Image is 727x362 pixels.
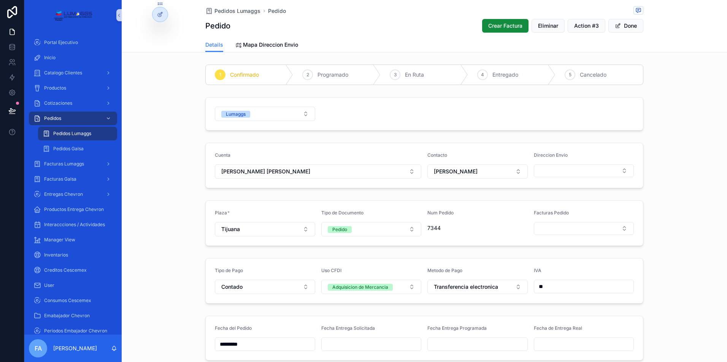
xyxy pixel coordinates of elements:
[321,280,422,294] button: Select Button
[306,72,309,78] span: 2
[488,22,522,30] span: Crear Factura
[29,157,117,171] a: Facturas Lumaggs
[215,152,230,158] span: Cuenta
[427,268,462,273] span: Metodo de Pago
[243,41,298,49] span: Mapa Direccion Envio
[215,222,315,236] button: Select Button
[321,268,341,273] span: Uso CFDI
[235,38,298,53] a: Mapa Direccion Envio
[405,71,424,79] span: En Ruta
[29,187,117,201] a: Entregas Chevron
[44,252,68,258] span: Inventarios
[29,263,117,277] a: Creditos Cescemex
[24,30,122,335] div: scrollable content
[29,309,117,323] a: Emabajador Chevron
[214,7,260,15] span: Pedidos Lumaggs
[29,294,117,307] a: Consumos Cescemex
[29,96,117,110] a: Cotizaciones
[29,51,117,65] a: Inicio
[29,36,117,49] a: Portal Ejecutivo
[427,164,528,179] button: Select Button
[434,283,498,291] span: Transferencia electronica
[38,127,117,140] a: Pedidos Lumaggs
[35,344,42,353] span: FA
[219,72,221,78] span: 1
[317,71,348,79] span: Programado
[221,283,243,291] span: Contado
[53,146,84,152] span: Pedidos Galsa
[321,210,363,216] span: Tipo de Documento
[534,268,541,273] span: IVA
[44,161,84,167] span: Facturas Lumaggs
[29,218,117,231] a: Interaccciones / Actividades
[321,325,375,331] span: Fecha Entrega Solicitada
[44,70,82,76] span: Catalogo Clientes
[44,100,72,106] span: Cotizaciones
[29,66,117,80] a: Catalogo Clientes
[44,237,75,243] span: Manager View
[205,41,223,49] span: Details
[332,284,388,291] div: Adquisicion de Mercancia
[534,152,568,158] span: Direccion Envio
[427,152,447,158] span: Contacto
[580,71,606,79] span: Cancelado
[538,22,558,30] span: Eliminar
[321,222,422,236] button: Select Button
[532,19,565,33] button: Eliminar
[44,297,91,304] span: Consumos Cescemex
[215,210,227,216] span: Plaza
[54,9,92,21] img: App logo
[44,39,78,46] span: Portal Ejecutivo
[427,224,528,232] span: 7344
[481,72,484,78] span: 4
[29,279,117,292] a: User
[44,328,107,334] span: Periodos Embajador Chevron
[568,19,605,33] button: Action #3
[608,19,643,33] button: Done
[221,225,240,233] span: Tijuana
[492,71,518,79] span: Entregado
[427,210,454,216] span: Num Pedido
[221,168,310,175] span: [PERSON_NAME] [PERSON_NAME]
[534,210,569,216] span: Facturas Pedido
[427,325,487,331] span: Fecha Entrega Programada
[44,267,87,273] span: Creditos Cescemex
[53,131,91,137] span: Pedidos Lumaggs
[205,20,230,31] h1: Pedido
[230,71,259,79] span: Confirmado
[44,55,56,61] span: Inicio
[205,7,260,15] a: Pedidos Lumaggs
[29,203,117,216] a: Productos Entrega Chevron
[534,325,582,331] span: Fecha de Entrega Real
[215,268,243,273] span: Tipo de Pago
[29,81,117,95] a: Productos
[44,85,66,91] span: Productos
[534,222,634,235] button: Select Button
[215,325,252,331] span: Fecha del Pedido
[205,38,223,52] a: Details
[29,172,117,186] a: Facturas Galsa
[29,248,117,262] a: Inventarios
[215,107,315,121] button: Select Button
[29,112,117,125] a: Pedidos
[482,19,529,33] button: Crear Factura
[44,222,105,228] span: Interaccciones / Actividades
[215,164,421,179] button: Select Button
[44,191,83,197] span: Entregas Chevron
[215,280,315,294] button: Select Button
[44,313,90,319] span: Emabajador Chevron
[427,280,528,294] button: Select Button
[268,7,286,15] a: Pedido
[38,142,117,156] a: Pedidos Galsa
[434,168,478,175] span: [PERSON_NAME]
[569,72,571,78] span: 5
[574,22,599,30] span: Action #3
[29,233,117,247] a: Manager View
[44,115,61,121] span: Pedidos
[44,176,76,182] span: Facturas Galsa
[394,72,397,78] span: 3
[44,206,104,212] span: Productos Entrega Chevron
[332,226,347,233] div: Pedido
[53,345,97,352] p: [PERSON_NAME]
